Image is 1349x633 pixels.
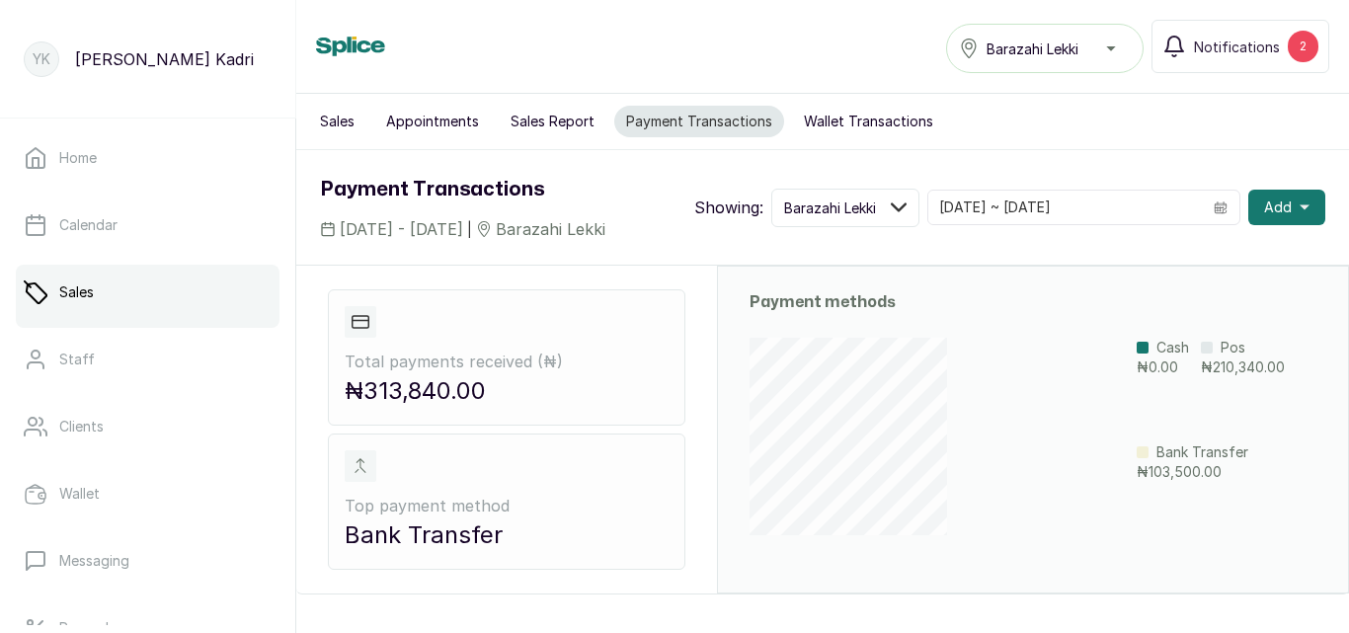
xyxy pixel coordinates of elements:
p: Total payments received ( ₦ ) [345,350,669,373]
p: ₦313,840.00 [345,373,669,409]
span: [DATE] - [DATE] [340,217,463,241]
button: Add [1248,190,1325,225]
p: Home [59,148,97,168]
p: Bank Transfer [345,517,669,553]
p: Pos [1221,338,1245,357]
span: Add [1264,198,1292,217]
p: Bank Transfer [1156,442,1248,462]
button: Barazahi Lekki [946,24,1144,73]
a: Messaging [16,533,279,589]
p: ₦103,500.00 [1137,462,1248,482]
p: Messaging [59,551,129,571]
button: Appointments [374,106,491,137]
p: Showing: [694,196,763,219]
a: Sales [16,265,279,320]
button: Barazahi Lekki [771,189,919,227]
a: Wallet [16,466,279,521]
button: Payment Transactions [614,106,784,137]
p: Sales [59,282,94,302]
div: 2 [1288,31,1318,62]
p: Top payment method [345,494,669,517]
p: Calendar [59,215,118,235]
a: Home [16,130,279,186]
button: Sales Report [499,106,606,137]
span: Barazahi Lekki [496,217,605,241]
p: Wallet [59,484,100,504]
button: Wallet Transactions [792,106,945,137]
p: ₦210,340.00 [1201,357,1285,377]
a: Clients [16,399,279,454]
svg: calendar [1214,200,1228,214]
p: Clients [59,417,104,436]
span: Barazahi Lekki [987,39,1078,59]
p: YK [33,49,50,69]
h1: Payment Transactions [320,174,605,205]
p: [PERSON_NAME] Kadri [75,47,254,71]
p: Staff [59,350,95,369]
span: Notifications [1194,37,1280,57]
a: Calendar [16,198,279,253]
a: Staff [16,332,279,387]
button: Sales [308,106,366,137]
input: Select date [928,191,1202,224]
button: Notifications2 [1151,20,1329,73]
p: ₦0.00 [1137,357,1189,377]
p: Cash [1156,338,1189,357]
h2: Payment methods [750,290,1316,314]
span: | [467,219,472,240]
span: Barazahi Lekki [784,198,876,218]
